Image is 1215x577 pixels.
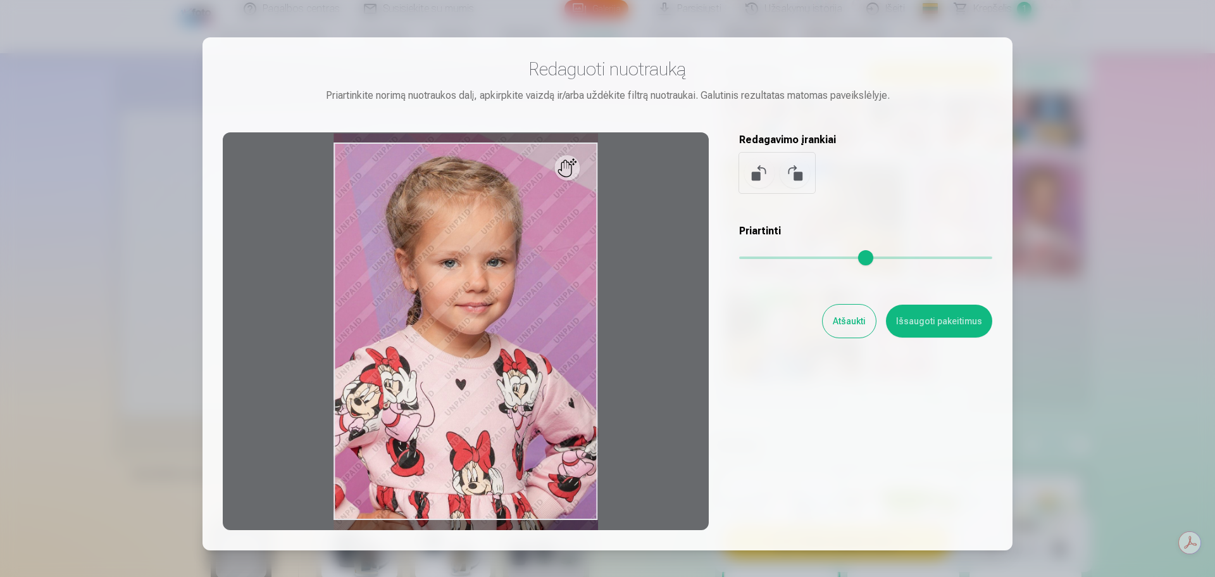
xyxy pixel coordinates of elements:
h5: Priartinti [739,224,992,239]
div: Priartinkite norimą nuotraukos dalį, apkirpkite vaizdą ir/arba uždėkite filtrą nuotraukai. Galuti... [223,88,992,103]
h3: Redaguoti nuotrauką [223,58,992,80]
button: Atšaukti [823,305,876,338]
button: Išsaugoti pakeitimus [886,305,992,338]
h5: Redagavimo įrankiai [739,132,992,148]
